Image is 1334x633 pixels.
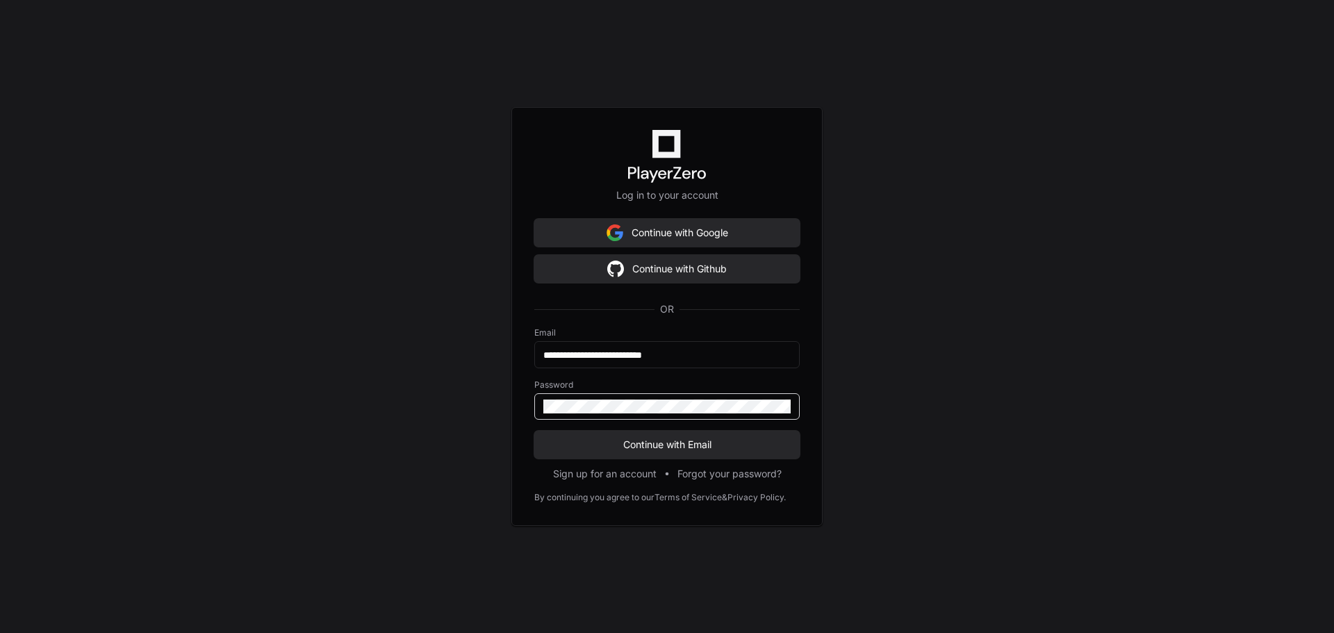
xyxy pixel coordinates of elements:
[534,327,800,338] label: Email
[607,219,623,247] img: Sign in with google
[727,492,786,503] a: Privacy Policy.
[534,438,800,452] span: Continue with Email
[534,188,800,202] p: Log in to your account
[607,255,624,283] img: Sign in with google
[553,467,657,481] button: Sign up for an account
[534,219,800,247] button: Continue with Google
[654,492,722,503] a: Terms of Service
[534,492,654,503] div: By continuing you agree to our
[534,379,800,391] label: Password
[654,302,680,316] span: OR
[534,255,800,283] button: Continue with Github
[677,467,782,481] button: Forgot your password?
[534,431,800,459] button: Continue with Email
[722,492,727,503] div: &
